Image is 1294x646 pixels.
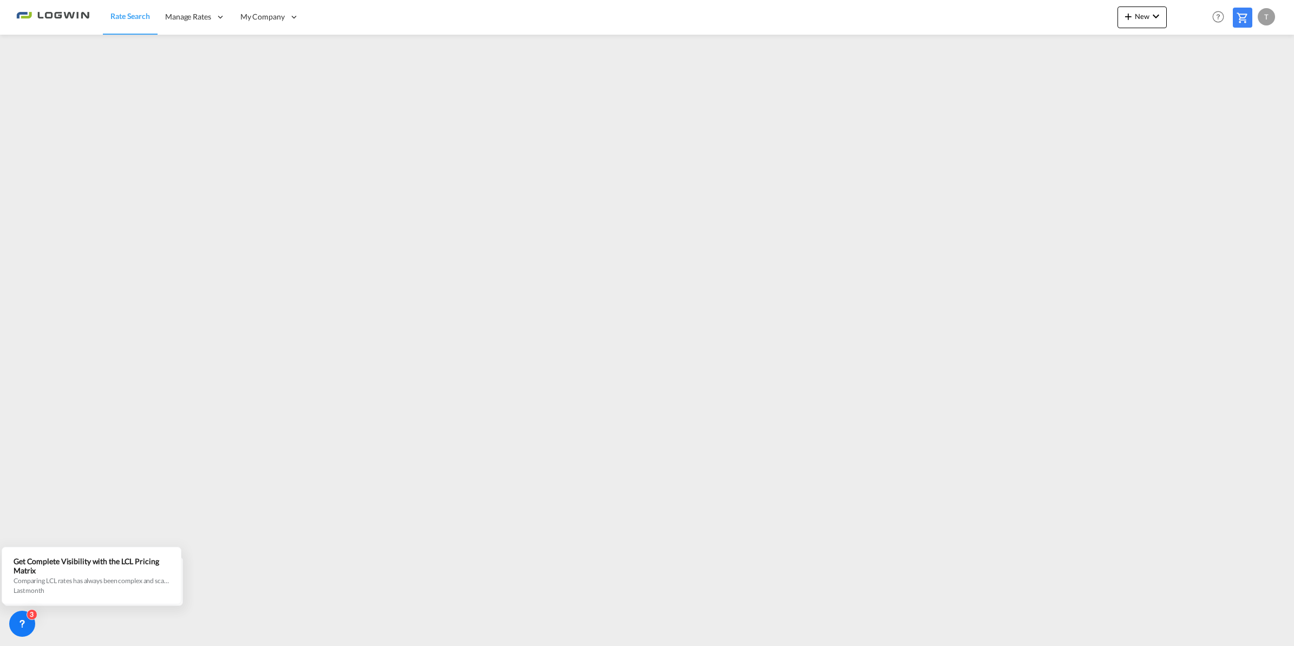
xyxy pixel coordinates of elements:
[165,11,211,22] span: Manage Rates
[110,11,150,21] span: Rate Search
[1149,10,1162,23] md-icon: icon-chevron-down
[1209,8,1227,26] span: Help
[1258,8,1275,25] div: T
[1209,8,1233,27] div: Help
[16,5,89,29] img: 2761ae10d95411efa20a1f5e0282d2d7.png
[1122,10,1135,23] md-icon: icon-plus 400-fg
[240,11,285,22] span: My Company
[1122,12,1162,21] span: New
[1117,7,1167,28] button: icon-plus 400-fgNewicon-chevron-down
